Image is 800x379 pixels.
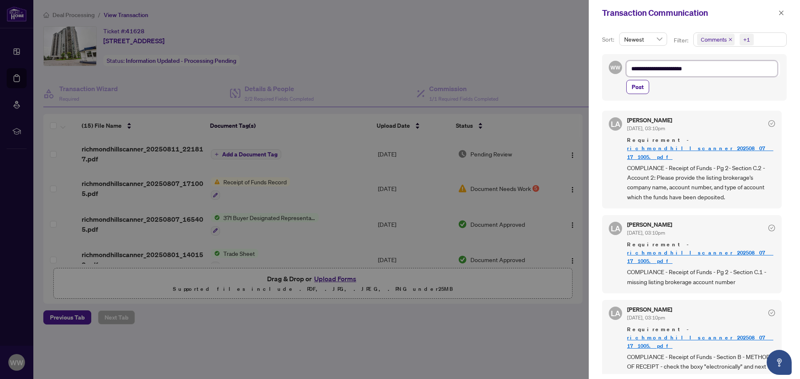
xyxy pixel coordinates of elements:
span: Requirement - [627,136,775,161]
p: Sort: [602,35,616,44]
span: close [728,37,732,42]
span: [DATE], 03:10pm [627,315,665,321]
button: Open asap [767,350,792,375]
span: COMPLIANCE - Receipt of Funds - Pg 2 - Section C.1 - missing listing brokerage account number [627,267,775,287]
h5: [PERSON_NAME] [627,307,672,312]
span: check-circle [768,310,775,316]
a: richmondhillscanner_20250807_171005.pdf [627,249,773,265]
span: WW [610,63,620,72]
span: close [778,10,784,16]
h5: [PERSON_NAME] [627,222,672,228]
span: LA [611,307,620,319]
span: check-circle [768,120,775,127]
div: +1 [743,35,750,44]
span: Comments [701,35,727,44]
h5: [PERSON_NAME] [627,117,672,123]
a: richmondhillscanner_20250807_171005.pdf [627,334,773,349]
span: [DATE], 03:10pm [627,125,665,131]
button: Post [626,80,649,94]
span: Requirement - [627,325,775,350]
span: Requirement - [627,240,775,265]
span: Post [632,80,644,94]
span: check-circle [768,225,775,231]
p: Filter: [674,36,690,45]
span: [DATE], 03:10pm [627,230,665,236]
a: richmondhillscanner_20250807_171005.pdf [627,145,773,160]
span: LA [611,118,620,130]
div: Transaction Communication [602,7,776,19]
span: COMPLIANCE - Receipt of Funds - Pg 2- Section C.2 - Account 2: Please provide the listing brokera... [627,163,775,202]
span: Newest [624,33,662,45]
span: LA [611,223,620,234]
span: Comments [697,34,735,45]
